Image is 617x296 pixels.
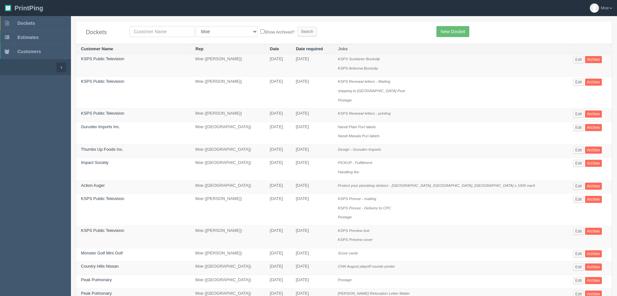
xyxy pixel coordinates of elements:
[338,183,535,187] i: Protect your plumbing stickers - [GEOGRAPHIC_DATA], [GEOGRAPHIC_DATA], [GEOGRAPHIC_DATA] x 1000 each
[195,46,204,51] a: Rep
[338,66,378,70] i: KSPS Antenna Buckslip
[191,54,265,77] td: Moe ([PERSON_NAME])
[585,263,602,271] a: Archive
[81,147,124,152] a: Thumbs Up Foods Inc.
[291,122,333,144] td: [DATE]
[338,206,391,210] i: KSPS Prevue - Delivery to CPC
[573,124,584,131] a: Edit
[573,56,584,63] a: Edit
[265,248,291,262] td: [DATE]
[291,225,333,248] td: [DATE]
[297,27,317,36] input: Search
[291,275,333,289] td: [DATE]
[338,215,352,219] i: Postage
[17,35,39,40] span: Estimates
[270,46,279,51] a: Date
[191,275,265,289] td: Moe ([GEOGRAPHIC_DATA])
[191,158,265,180] td: Moe ([GEOGRAPHIC_DATA])
[585,196,602,203] a: Archive
[573,263,584,271] a: Edit
[291,144,333,158] td: [DATE]
[585,228,602,235] a: Archive
[265,77,291,109] td: [DATE]
[338,134,380,138] i: Nandi Masala Puri labels
[81,111,124,116] a: KSPS Public Television
[338,264,395,268] i: CHN August playoff rounds poster
[338,147,381,151] i: Design - Gurudev Imports
[265,158,291,180] td: [DATE]
[191,194,265,226] td: Moe ([PERSON_NAME])
[573,160,584,167] a: Edit
[291,158,333,180] td: [DATE]
[81,291,112,296] a: Peak Pulmonary
[338,111,391,115] i: KSPS Renewal letters - printing
[265,54,291,77] td: [DATE]
[81,79,124,84] a: KSPS Public Television
[86,29,120,36] h4: Dockets
[291,77,333,109] td: [DATE]
[191,109,265,122] td: Moe ([PERSON_NAME])
[191,248,265,262] td: Moe ([PERSON_NAME])
[130,26,194,37] input: Customer Name
[17,49,41,54] span: Customers
[81,196,124,201] a: KSPS Public Television
[81,251,123,255] a: Monster Golf Mini Golf
[338,160,373,165] i: PICKUP - Fulfillment
[585,183,602,190] a: Archive
[191,144,265,158] td: Moe ([GEOGRAPHIC_DATA])
[338,89,405,93] i: shipping to [GEOGRAPHIC_DATA] Post
[291,54,333,77] td: [DATE]
[81,46,113,51] a: Customer Name
[338,79,390,83] i: KSPS Renewal letters - Mailing
[333,44,569,54] th: Jobs
[291,180,333,194] td: [DATE]
[585,147,602,154] a: Archive
[590,4,599,13] img: avatar_default-7531ab5dedf162e01f1e0bb0964e6a185e93c5c22dfe317fb01d7f8cd2b1632c.jpg
[573,147,584,154] a: Edit
[81,277,112,282] a: Peak Pulmonary
[291,109,333,122] td: [DATE]
[338,291,410,295] i: [PERSON_NAME] Relocation Letter Mailer
[260,28,294,35] label: Show Archived?
[338,196,376,201] i: KSPS Prevue - mailing
[338,98,352,102] i: Postage
[265,109,291,122] td: [DATE]
[585,250,602,257] a: Archive
[291,248,333,262] td: [DATE]
[265,225,291,248] td: [DATE]
[191,77,265,109] td: Moe ([PERSON_NAME])
[573,183,584,190] a: Edit
[338,57,380,61] i: KSPS Sustainer Buckslip
[265,180,291,194] td: [DATE]
[338,170,359,174] i: Handling fee
[573,110,584,118] a: Edit
[585,110,602,118] a: Archive
[338,278,352,282] i: Postage
[573,228,584,235] a: Edit
[191,180,265,194] td: Moe ([GEOGRAPHIC_DATA])
[573,196,584,203] a: Edit
[573,250,584,257] a: Edit
[81,56,124,61] a: KSPS Public Television
[338,125,376,129] i: Nandi Plain Puri labels
[291,262,333,275] td: [DATE]
[585,160,602,167] a: Archive
[191,225,265,248] td: Moe ([PERSON_NAME])
[585,79,602,86] a: Archive
[573,79,584,86] a: Edit
[81,124,120,129] a: Gurudev Imports Inc.
[265,144,291,158] td: [DATE]
[81,183,105,188] a: Action Auger
[17,21,35,26] span: Dockets
[436,26,469,37] a: New Docket
[585,124,602,131] a: Archive
[191,122,265,144] td: Moe ([GEOGRAPHIC_DATA])
[81,264,119,269] a: Country Hills Nissan
[296,46,323,51] a: Date required
[5,5,11,11] img: logo-3e63b451c926e2ac314895c53de4908e5d424f24456219fb08d385ab2e579770.png
[191,262,265,275] td: Moe ([GEOGRAPHIC_DATA])
[265,262,291,275] td: [DATE]
[265,194,291,226] td: [DATE]
[291,194,333,226] td: [DATE]
[338,251,358,255] i: Score cards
